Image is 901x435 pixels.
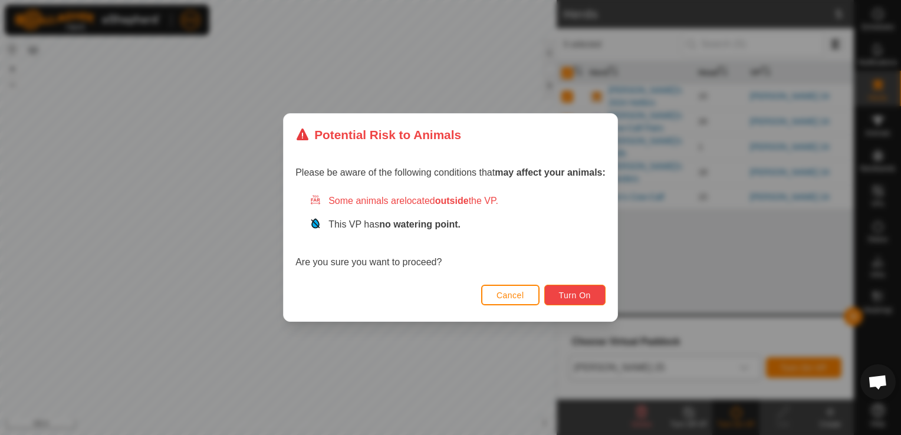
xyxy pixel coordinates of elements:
[544,285,606,305] button: Turn On
[435,196,469,206] strong: outside
[379,219,461,229] strong: no watering point.
[559,291,591,300] span: Turn On
[405,196,498,206] span: located the VP.
[310,194,606,208] div: Some animals are
[295,126,461,144] div: Potential Risk to Animals
[295,167,606,177] span: Please be aware of the following conditions that
[295,194,606,269] div: Are you sure you want to proceed?
[496,291,524,300] span: Cancel
[328,219,461,229] span: This VP has
[495,167,606,177] strong: may affect your animals:
[481,285,540,305] button: Cancel
[860,364,896,400] div: Open chat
